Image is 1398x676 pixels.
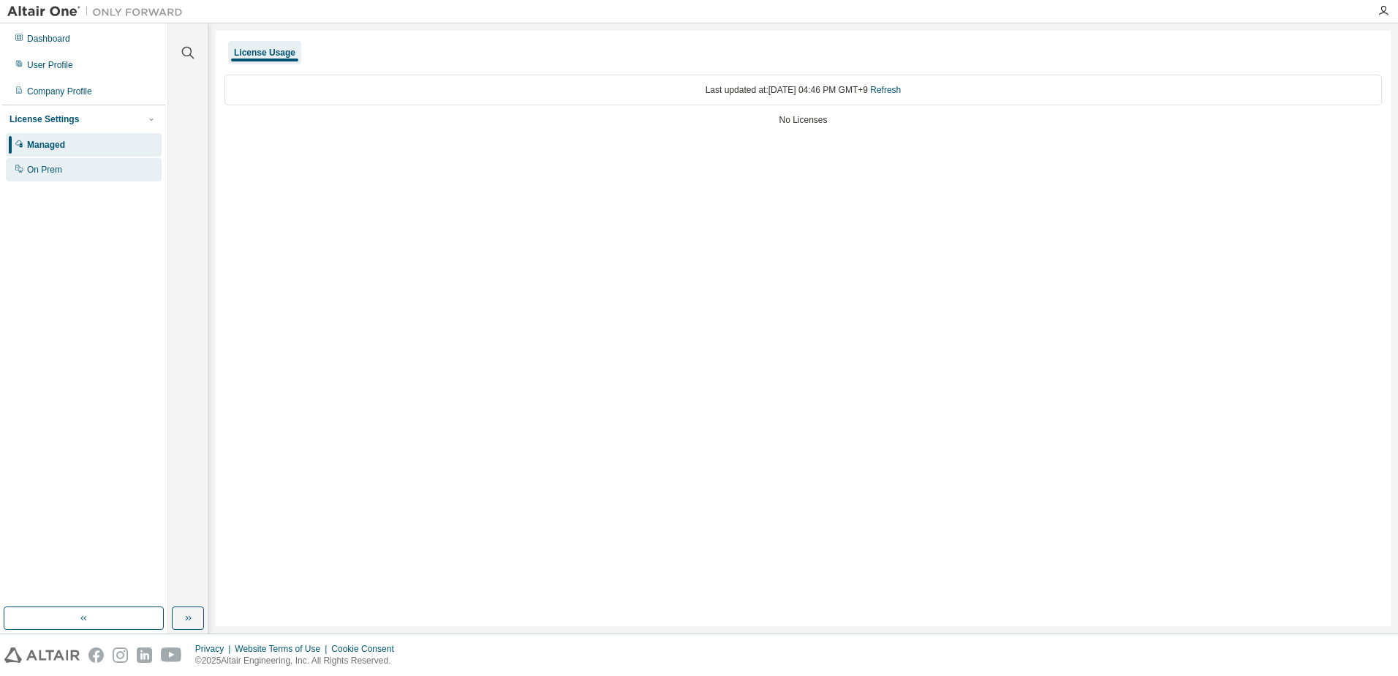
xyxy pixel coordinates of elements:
[7,4,190,19] img: Altair One
[27,139,65,151] div: Managed
[27,59,73,71] div: User Profile
[235,643,331,655] div: Website Terms of Use
[224,75,1382,105] div: Last updated at: [DATE] 04:46 PM GMT+9
[870,85,901,95] a: Refresh
[195,655,403,667] p: © 2025 Altair Engineering, Inc. All Rights Reserved.
[10,113,79,125] div: License Settings
[161,647,182,663] img: youtube.svg
[27,33,70,45] div: Dashboard
[331,643,402,655] div: Cookie Consent
[195,643,235,655] div: Privacy
[4,647,80,663] img: altair_logo.svg
[27,86,92,97] div: Company Profile
[224,114,1382,126] div: No Licenses
[88,647,104,663] img: facebook.svg
[27,164,62,176] div: On Prem
[137,647,152,663] img: linkedin.svg
[234,47,295,59] div: License Usage
[113,647,128,663] img: instagram.svg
